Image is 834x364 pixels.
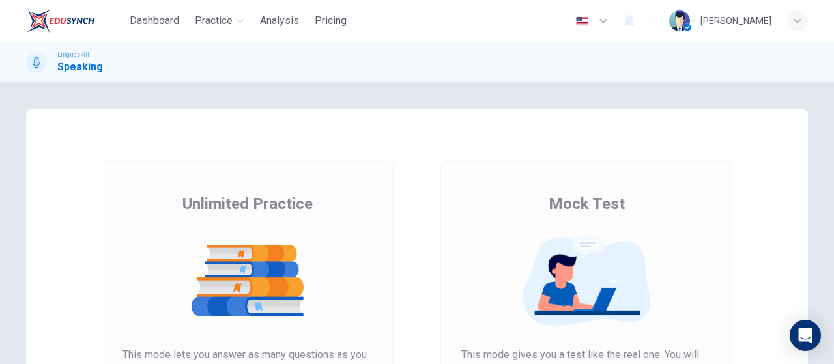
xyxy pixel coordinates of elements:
span: Unlimited Practice [182,193,313,214]
div: Open Intercom Messenger [790,320,821,351]
div: [PERSON_NAME] [700,13,771,29]
span: Pricing [315,13,347,29]
button: Analysis [255,9,304,33]
h1: Speaking [57,59,103,75]
span: Linguaskill [57,50,89,59]
button: Dashboard [124,9,184,33]
span: Mock Test [549,193,625,214]
img: EduSynch logo [26,8,94,34]
a: EduSynch logo [26,8,124,34]
button: Practice [190,9,250,33]
button: Pricing [309,9,352,33]
span: Analysis [260,13,299,29]
span: Practice [195,13,233,29]
img: Profile picture [669,10,690,31]
img: en [574,16,590,26]
span: Dashboard [130,13,179,29]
